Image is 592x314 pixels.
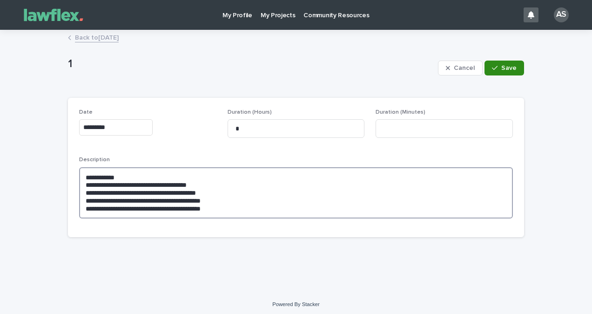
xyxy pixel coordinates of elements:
div: AS [554,7,569,22]
span: Description [79,157,110,163]
button: Cancel [438,61,483,75]
span: Save [501,65,517,71]
img: Gnvw4qrBSHOAfo8VMhG6 [19,6,88,24]
span: Cancel [454,65,475,71]
a: Back to[DATE] [75,32,119,42]
span: Duration (Minutes) [376,109,425,115]
button: Save [484,61,524,75]
span: Duration (Hours) [228,109,272,115]
p: 1 [68,57,434,71]
span: Date [79,109,93,115]
a: Powered By Stacker [272,301,319,307]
